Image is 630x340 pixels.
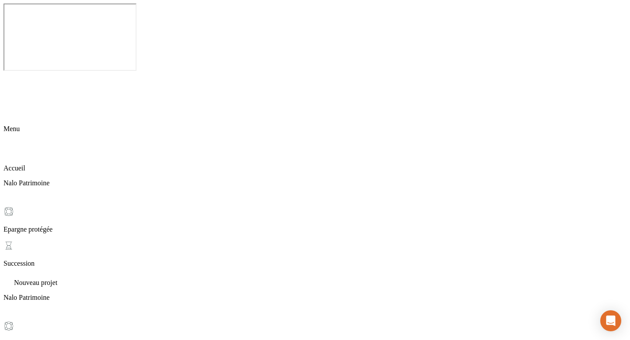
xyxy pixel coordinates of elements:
[3,206,626,233] div: Epargne protégée
[3,125,20,132] span: Menu
[3,294,626,302] p: Nalo Patrimoine
[3,145,626,172] div: Accueil
[3,260,626,267] p: Succession
[3,164,626,172] p: Accueil
[600,310,621,331] div: Open Intercom Messenger
[3,226,626,233] p: Epargne protégée
[3,179,626,187] p: Nalo Patrimoine
[14,279,57,286] span: Nouveau projet
[3,240,626,267] div: Succession
[3,274,626,287] div: Nouveau projet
